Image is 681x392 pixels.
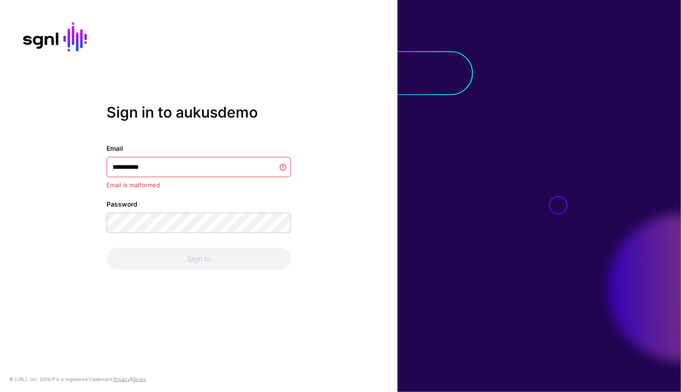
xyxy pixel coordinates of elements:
[132,376,146,382] a: Terms
[107,104,291,121] h2: Sign in to aukusdemo
[107,144,123,154] label: Email
[9,375,146,383] div: © [URL], Inc. SGNL® is a registered trademark. &
[107,181,291,190] div: Email is malformed
[113,376,130,382] a: Privacy
[107,199,137,209] label: Password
